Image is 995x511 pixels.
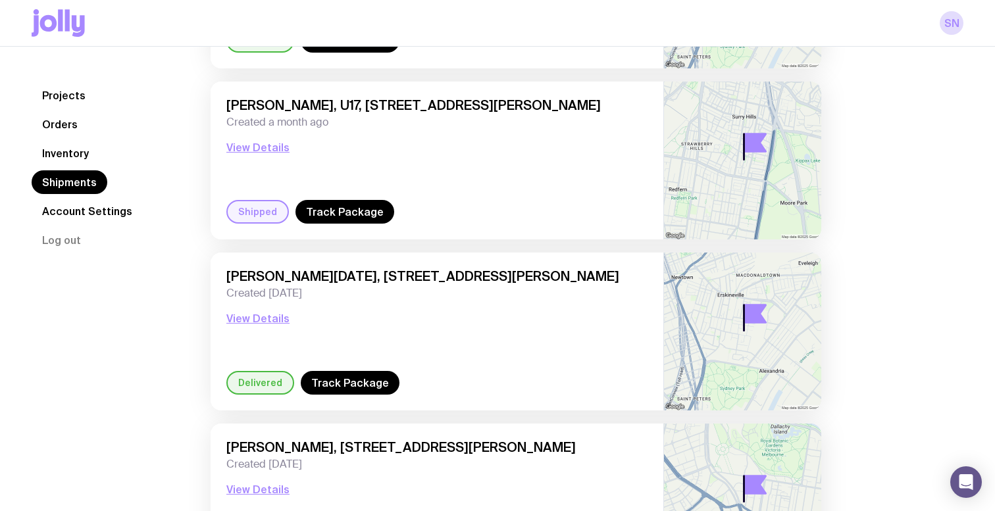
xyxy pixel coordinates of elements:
[32,141,99,165] a: Inventory
[226,268,648,284] span: [PERSON_NAME][DATE], [STREET_ADDRESS][PERSON_NAME]
[226,439,648,455] span: [PERSON_NAME], [STREET_ADDRESS][PERSON_NAME]
[295,200,394,224] a: Track Package
[226,139,290,155] button: View Details
[32,84,96,107] a: Projects
[950,466,982,498] div: Open Intercom Messenger
[664,253,821,410] img: staticmap
[32,170,107,194] a: Shipments
[226,458,648,471] span: Created [DATE]
[226,310,290,326] button: View Details
[226,200,289,224] div: Shipped
[32,112,88,136] a: Orders
[226,97,648,113] span: [PERSON_NAME], U17, [STREET_ADDRESS][PERSON_NAME]
[32,199,143,223] a: Account Settings
[32,228,91,252] button: Log out
[664,82,821,239] img: staticmap
[301,371,399,395] a: Track Package
[226,371,294,395] div: Delivered
[226,287,648,300] span: Created [DATE]
[226,481,290,497] button: View Details
[226,116,648,129] span: Created a month ago
[940,11,963,35] a: SN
